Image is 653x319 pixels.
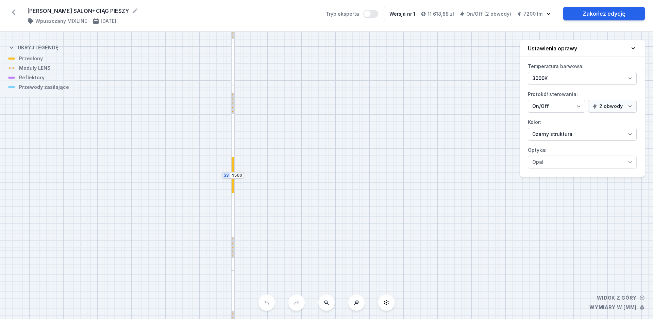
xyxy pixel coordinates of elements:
[18,44,58,51] h4: Ukryj legendę
[428,11,454,17] h4: 11 618,88 zł
[528,128,637,141] select: Kolor:
[101,18,116,25] h4: [DATE]
[363,10,378,18] button: Tryb eksperta
[384,7,555,21] button: Wersja nr 111 618,88 złOn/Off (2 obwody)7200 lm
[35,18,87,25] h4: Wpuszczany MIXLINE
[528,89,637,113] label: Protokół sterowania:
[132,7,138,14] button: Edytuj nazwę projektu
[520,40,645,57] button: Ustawienia oprawy
[389,11,415,17] div: Wersja nr 1
[523,11,542,17] h4: 7200 lm
[326,10,378,18] label: Tryb eksperta
[528,100,585,113] select: Protokół sterowania:
[466,11,511,17] h4: On/Off (2 obwody)
[231,173,242,178] input: Wymiar [mm]
[528,72,637,85] select: Temperatura barwowa:
[528,61,637,85] label: Temperatura barwowa:
[528,117,637,141] label: Kolor:
[563,7,645,20] a: Zakończ edycję
[528,156,637,169] select: Optyka:
[8,39,58,55] button: Ukryj legendę
[528,44,577,52] h4: Ustawienia oprawy
[588,100,637,113] select: Protokół sterowania:
[27,7,318,15] form: [PERSON_NAME] SALON+CIĄG PIESZY
[528,145,637,169] label: Optyka:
